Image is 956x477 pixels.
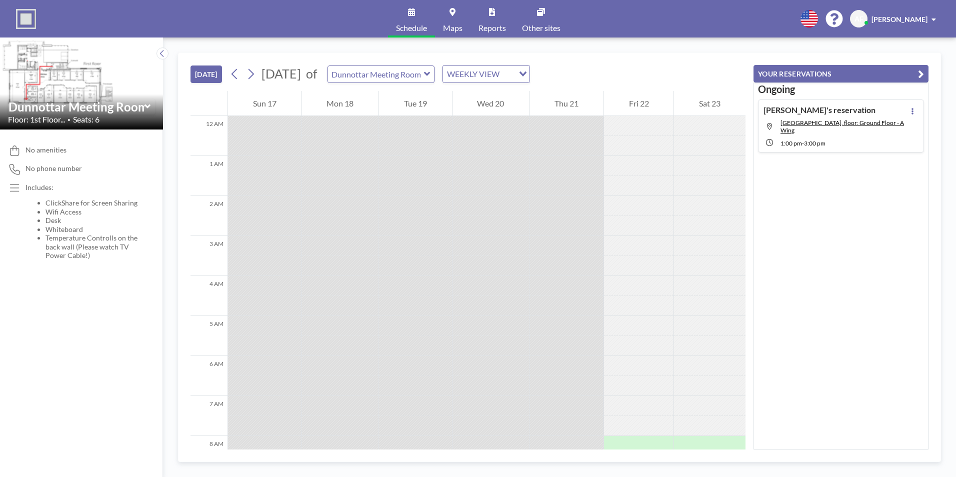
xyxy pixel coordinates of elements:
[763,105,875,115] h4: [PERSON_NAME]'s reservation
[73,114,99,124] span: Seats: 6
[306,66,317,81] span: of
[502,67,513,80] input: Search for option
[871,15,927,23] span: [PERSON_NAME]
[190,236,227,276] div: 3 AM
[45,225,143,234] li: Whiteboard
[67,116,70,123] span: •
[379,91,452,116] div: Tue 19
[45,198,143,207] li: ClickShare for Screen Sharing
[522,24,560,32] span: Other sites
[445,67,501,80] span: WEEKLY VIEW
[780,139,802,147] span: 1:00 PM
[452,91,529,116] div: Wed 20
[190,156,227,196] div: 1 AM
[780,119,904,134] span: Loirston Meeting Room, floor: Ground Floor - A Wing
[302,91,379,116] div: Mon 18
[45,233,143,260] li: Temperature Controlls on the back wall (Please watch TV Power Cable!)
[478,24,506,32] span: Reports
[8,99,144,114] input: Dunnottar Meeting Room
[190,276,227,316] div: 4 AM
[328,66,424,82] input: Dunnottar Meeting Room
[758,83,924,95] h3: Ongoing
[16,9,36,29] img: organization-logo
[443,65,529,82] div: Search for option
[8,114,65,124] span: Floor: 1st Floor...
[854,14,863,23] span: AF
[25,145,66,154] span: No amenities
[396,24,427,32] span: Schedule
[45,207,143,216] li: Wifi Access
[190,196,227,236] div: 2 AM
[529,91,603,116] div: Thu 21
[45,216,143,225] li: Desk
[228,91,301,116] div: Sun 17
[443,24,462,32] span: Maps
[190,356,227,396] div: 6 AM
[753,65,928,82] button: YOUR RESERVATIONS
[25,164,82,173] span: No phone number
[190,436,227,476] div: 8 AM
[190,116,227,156] div: 12 AM
[190,396,227,436] div: 7 AM
[190,316,227,356] div: 5 AM
[25,183,143,192] p: Includes:
[674,91,745,116] div: Sat 23
[802,139,804,147] span: -
[604,91,674,116] div: Fri 22
[261,66,301,81] span: [DATE]
[190,65,222,83] button: [DATE]
[804,139,825,147] span: 3:00 PM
